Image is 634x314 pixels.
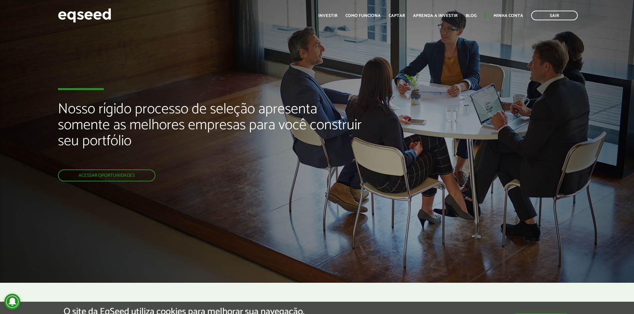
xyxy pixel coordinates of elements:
[318,14,337,18] a: Investir
[389,14,405,18] a: Captar
[345,14,381,18] a: Como funciona
[58,169,155,181] a: Acessar oportunidades
[58,7,111,24] img: EqSeed
[466,14,477,18] a: Blog
[494,14,523,18] a: Minha conta
[58,101,365,169] h2: Nosso rígido processo de seleção apresenta somente as melhores empresas para você construir seu p...
[531,11,578,20] a: Sair
[413,14,458,18] a: Aprenda a investir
